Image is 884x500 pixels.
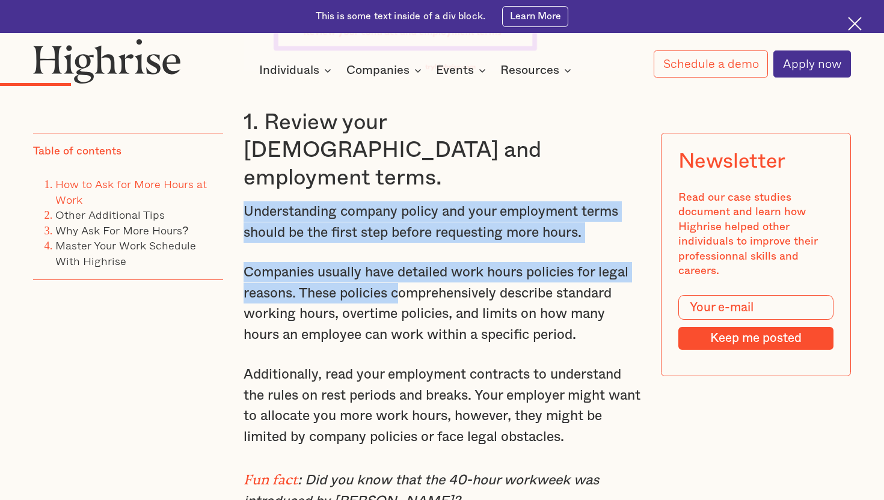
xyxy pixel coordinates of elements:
[654,50,768,78] a: Schedule a demo
[436,63,490,78] div: Events
[316,10,485,23] div: This is some text inside of a div block.
[678,295,834,320] input: Your e-mail
[55,221,188,238] a: Why Ask For More Hours?
[244,109,640,192] h3: 1. Review your [DEMOGRAPHIC_DATA] and employment terms.
[346,63,425,78] div: Companies
[436,63,474,78] div: Events
[678,150,786,174] div: Newsletter
[33,144,121,159] div: Table of contents
[500,63,559,78] div: Resources
[678,191,834,279] div: Read our case studies document and learn how Highrise helped other individuals to improve their p...
[502,6,569,27] a: Learn More
[244,364,640,447] p: Additionally, read your employment contracts to understand the rules on rest periods and breaks. ...
[773,50,851,78] a: Apply now
[848,17,862,31] img: Cross icon
[346,63,410,78] div: Companies
[244,472,298,481] em: Fun fact
[259,63,319,78] div: Individuals
[500,63,575,78] div: Resources
[678,327,834,350] input: Keep me posted
[259,63,335,78] div: Individuals
[678,295,834,350] form: Modal Form
[55,206,165,223] a: Other Additional Tips
[244,201,640,243] p: Understanding company policy and your employment terms should be the first step before requesting...
[33,38,181,83] img: Highrise logo
[55,237,196,269] a: Master Your Work Schedule With Highrise
[244,262,640,345] p: Companies usually have detailed work hours policies for legal reasons. These policies comprehensi...
[55,175,207,207] a: How to Ask for More Hours at Work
